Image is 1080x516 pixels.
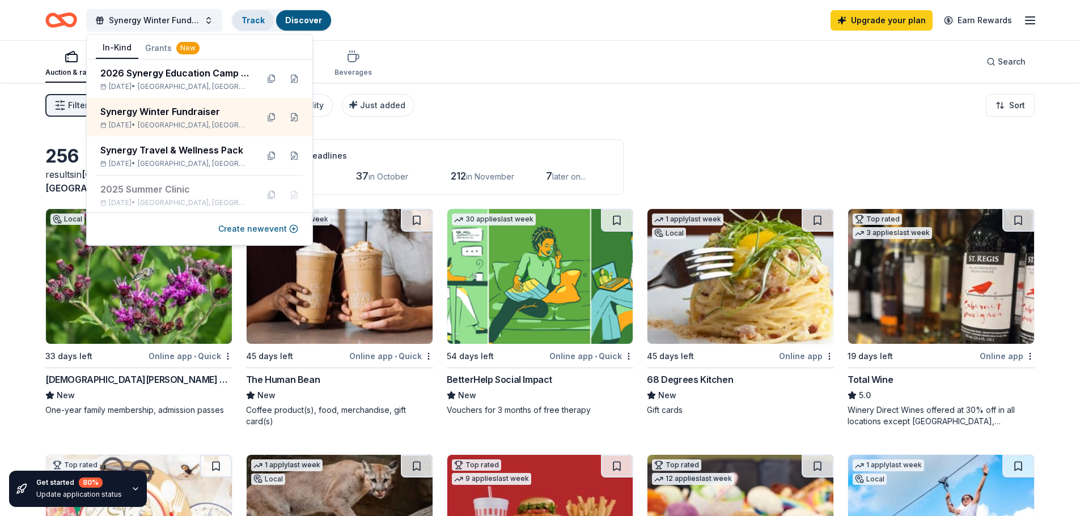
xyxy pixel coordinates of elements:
div: [DEMOGRAPHIC_DATA][PERSON_NAME] Wildflower Center [45,373,232,386]
img: Image for 68 Degrees Kitchen [647,209,833,344]
a: Home [45,7,77,33]
a: Image for The Human Bean3 applieslast week45 days leftOnline app•QuickThe Human BeanNewCoffee pro... [246,208,433,427]
div: Vouchers for 3 months of free therapy [447,404,634,416]
div: Online app [779,349,834,363]
span: New [658,389,676,402]
div: Beverages [334,68,372,77]
div: New [176,42,200,54]
span: 7 [546,170,552,182]
div: Top rated [50,459,100,471]
a: Image for Total WineTop rated3 applieslast week19 days leftOnline appTotal Wine5.0Winery Direct W... [848,208,1035,427]
span: New [458,389,476,402]
div: Online app Quick [549,349,633,363]
div: The Human Bean [246,373,320,386]
div: 9 applies last week [452,473,531,485]
button: Create newevent [218,222,298,236]
div: Update application status [36,490,122,499]
div: Local [50,214,84,225]
div: [DATE] • [100,121,249,130]
span: Filter [68,99,88,112]
span: New [257,389,276,402]
img: Image for BetterHelp Social Impact [447,209,633,344]
div: 33 days left [45,349,92,363]
div: results [45,168,232,195]
button: Auction & raffle [45,45,97,83]
button: Search [977,50,1035,73]
span: • [395,352,397,361]
a: Discover [285,15,322,25]
a: Image for 68 Degrees Kitchen1 applylast weekLocal45 days leftOnline app68 Degrees KitchenNewGift ... [647,208,834,416]
span: 212 [451,170,466,182]
span: [GEOGRAPHIC_DATA], [GEOGRAPHIC_DATA] [138,159,249,168]
button: Grants [138,38,206,58]
img: Image for Total Wine [848,209,1034,344]
span: [GEOGRAPHIC_DATA], [GEOGRAPHIC_DATA] [138,121,249,130]
span: in November [466,172,514,181]
button: TrackDiscover [231,9,332,32]
span: Search [998,55,1026,69]
div: [DATE] • [100,159,249,168]
div: 45 days left [246,349,293,363]
span: New [57,389,75,402]
div: Auction & raffle [45,68,97,77]
div: Get started [36,477,122,488]
div: BetterHelp Social Impact [447,373,552,386]
div: Online app Quick [349,349,433,363]
div: 256 [45,145,232,168]
button: Just added [342,94,414,117]
span: Sort [1009,99,1025,112]
div: Top rated [452,459,501,471]
span: Just added [360,100,405,110]
div: Winery Direct Wines offered at 30% off in all locations except [GEOGRAPHIC_DATA], [GEOGRAPHIC_DAT... [848,404,1035,427]
div: Gift cards [647,404,834,416]
button: Filter2 [45,94,97,117]
span: [GEOGRAPHIC_DATA], [GEOGRAPHIC_DATA] [138,198,249,207]
div: 45 days left [647,349,694,363]
div: 80 % [79,477,103,488]
span: in October [369,172,408,181]
div: Synergy Winter Fundraiser [100,105,249,118]
span: • [194,352,196,361]
button: In-Kind [96,37,138,59]
div: [DATE] • [100,82,249,91]
div: Top rated [853,214,902,225]
div: 1 apply last week [251,459,323,471]
div: Synergy Travel & Wellness Pack [100,143,249,157]
img: Image for The Human Bean [247,209,433,344]
div: 12 applies last week [652,473,734,485]
div: Application deadlines [260,149,609,163]
div: 30 applies last week [452,214,536,225]
div: Local [251,474,285,485]
div: Online app Quick [149,349,232,363]
div: Local [652,228,686,239]
div: 54 days left [447,349,494,363]
span: Synergy Winter Fundraiser [109,14,200,27]
div: 1 apply last week [652,214,723,225]
button: Beverages [334,45,372,83]
div: Online app [980,349,1035,363]
span: later on... [552,172,586,181]
span: 37 [355,170,369,182]
div: 19 days left [848,349,893,363]
div: One-year family membership, admission passes [45,404,232,416]
a: Upgrade your plan [831,10,933,31]
a: Earn Rewards [937,10,1019,31]
a: Image for BetterHelp Social Impact30 applieslast week54 days leftOnline app•QuickBetterHelp Socia... [447,208,634,416]
a: Image for Lady Bird Johnson Wildflower CenterLocal33 days leftOnline app•Quick[DEMOGRAPHIC_DATA][... [45,208,232,416]
div: Local [853,474,887,485]
span: • [595,352,597,361]
div: 2025 Summer Clinic [100,182,249,196]
div: Top rated [652,459,701,471]
a: Track [242,15,265,25]
div: Coffee product(s), food, merchandise, gift card(s) [246,404,433,427]
div: 1 apply last week [853,459,924,471]
button: Sort [986,94,1035,117]
span: 5.0 [859,389,871,402]
div: [DATE] • [100,198,249,207]
span: [GEOGRAPHIC_DATA], [GEOGRAPHIC_DATA] [138,82,249,91]
div: 68 Degrees Kitchen [647,373,733,386]
div: 2026 Synergy Education Camp and Showcase [100,66,249,80]
img: Image for Lady Bird Johnson Wildflower Center [46,209,232,344]
div: 3 applies last week [853,227,932,239]
button: Synergy Winter Fundraiser [86,9,222,32]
